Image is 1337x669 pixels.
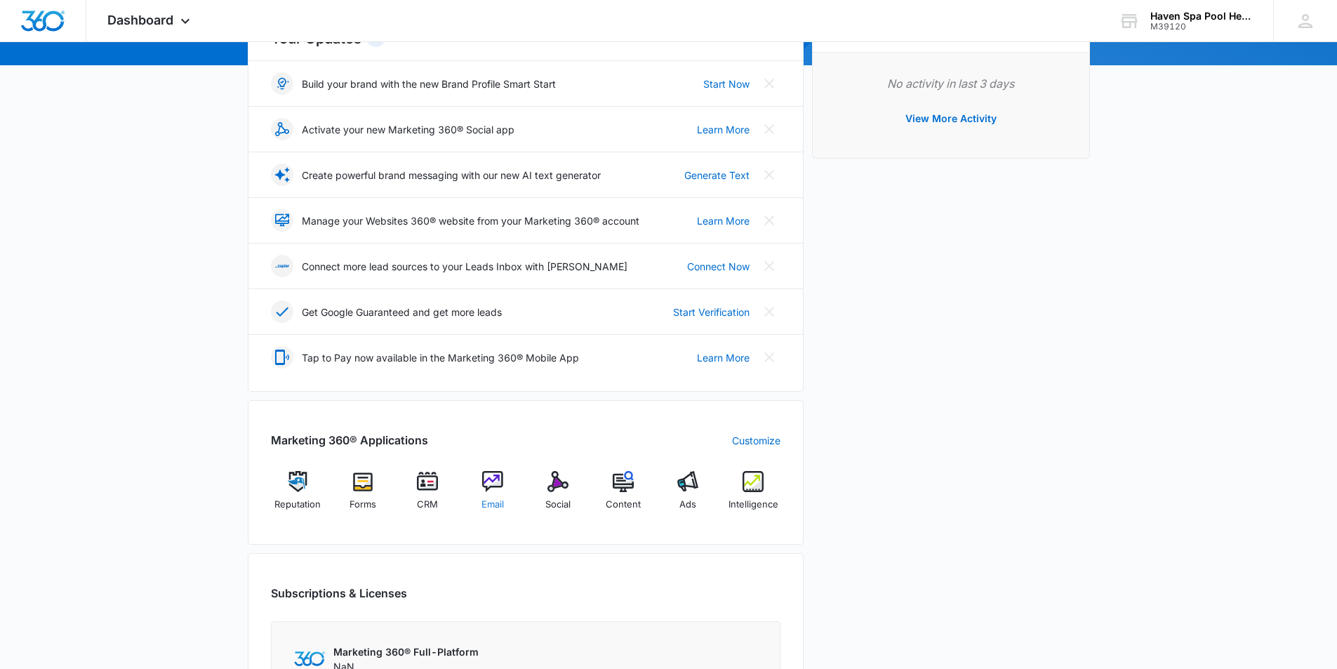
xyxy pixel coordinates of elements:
button: Close [758,118,780,140]
a: CRM [401,471,455,522]
img: Marketing 360 Logo [294,651,325,666]
span: Intelligence [729,498,778,512]
button: View More Activity [891,102,1011,135]
a: Forms [335,471,390,522]
span: Forms [350,498,376,512]
span: Reputation [274,498,321,512]
button: Close [758,346,780,369]
p: No activity in last 3 days [835,75,1067,92]
button: Close [758,209,780,232]
a: Connect Now [687,259,750,274]
span: Ads [679,498,696,512]
div: account name [1150,11,1253,22]
p: Connect more lead sources to your Leads Inbox with [PERSON_NAME] [302,259,627,274]
a: Learn More [697,122,750,137]
p: Create powerful brand messaging with our new AI text generator [302,168,601,183]
button: Close [758,72,780,95]
a: Customize [732,433,780,448]
p: Get Google Guaranteed and get more leads [302,305,502,319]
a: Reputation [271,471,325,522]
span: Email [481,498,504,512]
span: Dashboard [107,13,173,27]
h2: Subscriptions & Licenses [271,585,407,602]
p: Activate your new Marketing 360® Social app [302,122,514,137]
span: Social [545,498,571,512]
h2: Marketing 360® Applications [271,432,428,449]
a: Generate Text [684,168,750,183]
button: Close [758,300,780,323]
p: Manage your Websites 360® website from your Marketing 360® account [302,213,639,228]
span: CRM [417,498,438,512]
a: Content [596,471,650,522]
a: Start Now [703,77,750,91]
p: Marketing 360® Full-Platform [333,644,479,659]
a: Intelligence [726,471,780,522]
button: Close [758,255,780,277]
a: Learn More [697,350,750,365]
button: Close [758,164,780,186]
p: Tap to Pay now available in the Marketing 360® Mobile App [302,350,579,365]
span: Content [606,498,641,512]
a: Social [531,471,585,522]
a: Ads [661,471,715,522]
a: Learn More [697,213,750,228]
p: Build your brand with the new Brand Profile Smart Start [302,77,556,91]
a: Start Verification [673,305,750,319]
div: account id [1150,22,1253,32]
a: Email [466,471,520,522]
